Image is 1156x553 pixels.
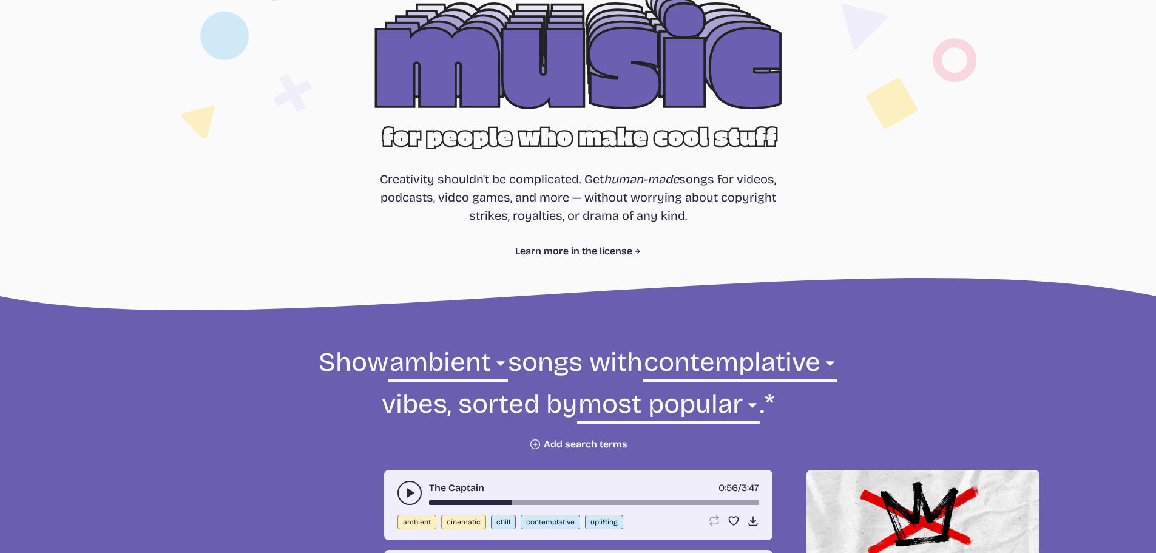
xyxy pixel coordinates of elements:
[491,515,516,529] button: chill
[380,170,777,225] p: Creativity shouldn't be complicated. Get songs for videos, podcasts, video games, and more — with...
[718,482,738,494] span: timer
[728,515,740,527] button: Favorite
[643,345,837,387] select: vibe
[718,481,759,495] div: /
[742,482,759,494] span: 3:47
[441,515,486,529] button: cinematic
[708,515,720,527] button: Loop
[388,345,508,387] select: genre
[585,515,623,529] button: uplifting
[397,515,436,529] button: ambient
[429,500,759,505] div: song-time-bar
[397,481,422,505] button: play-pause toggle
[429,481,484,495] a: The Captain
[248,345,908,450] form: Show songs with vibes, sorted by .
[577,387,760,429] select: sorting
[521,515,580,529] button: contemplative
[604,172,679,186] i: human-made
[515,244,641,259] a: Learn more in the license
[529,438,627,450] button: Add search terms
